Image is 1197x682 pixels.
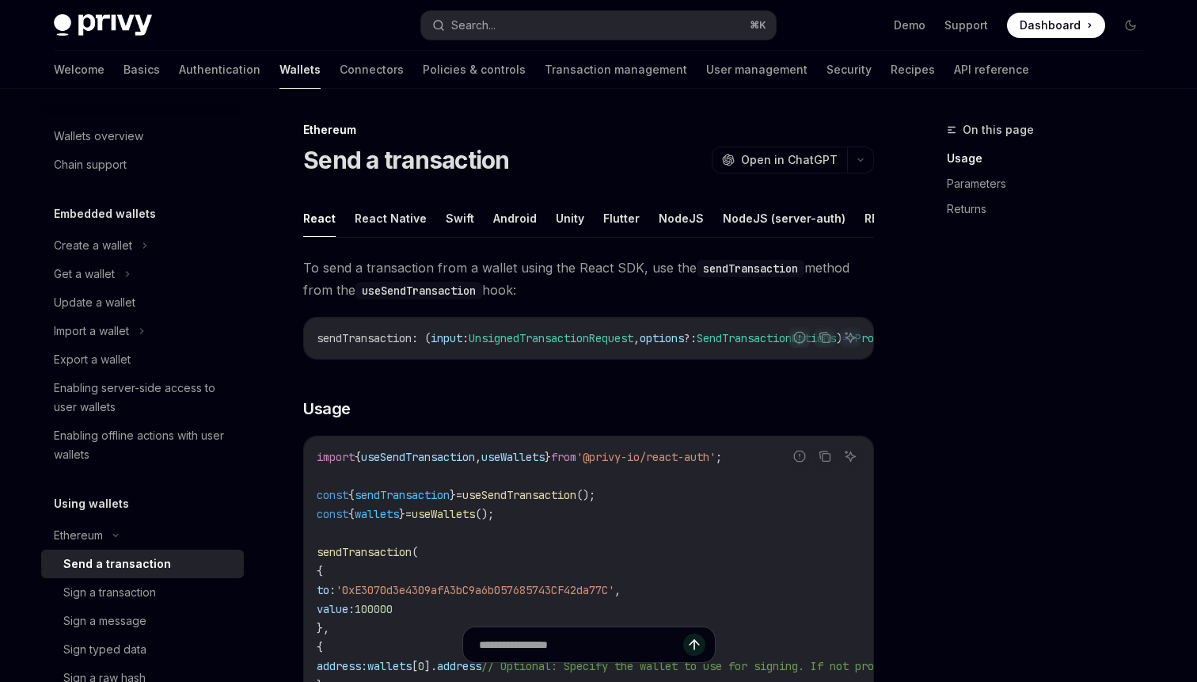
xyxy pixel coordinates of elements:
[41,635,244,664] a: Sign typed data
[462,331,469,345] span: :
[41,578,244,607] a: Sign a transaction
[947,196,1156,222] a: Returns
[41,421,244,469] a: Enabling offline actions with user wallets
[556,200,584,237] button: Unity
[864,200,914,237] button: REST API
[54,293,135,312] div: Update a wallet
[954,51,1029,89] a: API reference
[450,488,456,502] span: }
[481,450,545,464] span: useWallets
[303,122,874,138] div: Ethereum
[399,507,405,521] span: }
[63,612,146,631] div: Sign a message
[355,200,427,237] button: React Native
[412,331,431,345] span: : (
[545,450,551,464] span: }
[317,602,355,616] span: value:
[423,51,526,89] a: Policies & controls
[603,200,640,237] button: Flutter
[1118,13,1143,38] button: Toggle dark mode
[826,51,872,89] a: Security
[54,265,115,284] div: Get a wallet
[451,16,496,35] div: Search...
[317,621,329,635] span: },
[789,327,810,348] button: Report incorrect code
[894,17,925,33] a: Demo
[683,634,705,656] button: Send message
[54,51,104,89] a: Welcome
[633,331,640,345] span: ,
[41,150,244,179] a: Chain support
[431,331,462,345] span: input
[303,257,874,301] span: To send a transaction from a wallet using the React SDK, use the method from the hook:
[551,450,576,464] span: from
[41,607,244,635] a: Sign a message
[303,146,510,174] h1: Send a transaction
[303,398,351,420] span: Usage
[54,350,131,369] div: Export a wallet
[63,640,146,659] div: Sign typed data
[462,488,576,502] span: useSendTransaction
[891,51,935,89] a: Recipes
[41,374,244,421] a: Enabling server-side access to user wallets
[1007,13,1105,38] a: Dashboard
[412,507,475,521] span: useWallets
[179,51,260,89] a: Authentication
[355,282,482,299] code: useSendTransaction
[317,545,412,559] span: sendTransaction
[545,51,687,89] a: Transaction management
[54,379,234,417] div: Enabling server-side access to user wallets
[475,450,481,464] span: ,
[54,204,156,223] h5: Embedded wallets
[317,583,336,597] span: to:
[405,507,412,521] span: =
[640,331,684,345] span: options
[446,200,474,237] button: Swift
[412,545,418,559] span: (
[963,120,1034,139] span: On this page
[469,331,633,345] span: UnsignedTransactionRequest
[54,14,152,36] img: dark logo
[947,146,1156,171] a: Usage
[54,426,234,464] div: Enabling offline actions with user wallets
[716,450,722,464] span: ;
[348,488,355,502] span: {
[789,446,810,467] button: Report incorrect code
[697,331,836,345] span: SendTransactionOptions
[317,450,355,464] span: import
[840,327,861,348] button: Ask AI
[815,327,835,348] button: Copy the contents from the code block
[840,446,861,467] button: Ask AI
[684,331,697,345] span: ?:
[355,507,399,521] span: wallets
[41,345,244,374] a: Export a wallet
[317,564,323,578] span: {
[63,554,171,573] div: Send a transaction
[355,450,361,464] span: {
[706,51,807,89] a: User management
[836,331,842,345] span: )
[336,583,614,597] span: '0xE3070d3e4309afA3bC9a6b057685743CF42da77C'
[303,200,336,237] button: React
[41,288,244,317] a: Update a wallet
[54,322,129,341] div: Import a wallet
[63,583,156,602] div: Sign a transaction
[123,51,160,89] a: Basics
[576,488,595,502] span: ();
[475,507,494,521] span: ();
[355,602,393,616] span: 100000
[614,583,621,597] span: ,
[317,331,412,345] span: sendTransaction
[361,450,475,464] span: useSendTransaction
[355,488,450,502] span: sendTransaction
[54,494,129,513] h5: Using wallets
[317,507,348,521] span: const
[54,155,127,174] div: Chain support
[41,122,244,150] a: Wallets overview
[317,488,348,502] span: const
[54,236,132,255] div: Create a wallet
[659,200,704,237] button: NodeJS
[947,171,1156,196] a: Parameters
[741,152,838,168] span: Open in ChatGPT
[421,11,776,40] button: Search...⌘K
